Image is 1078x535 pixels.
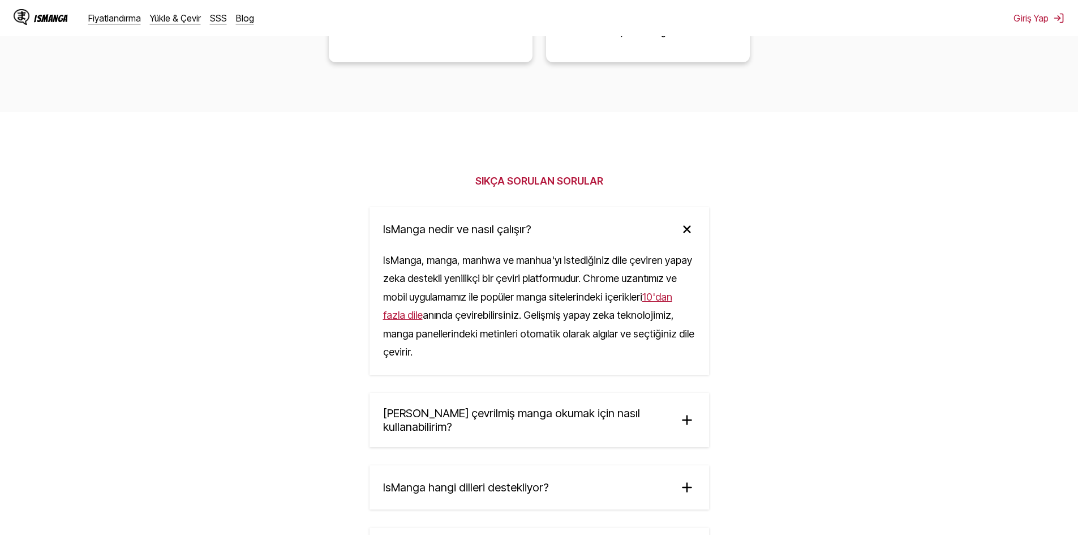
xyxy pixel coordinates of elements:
a: Blog [236,12,254,24]
h2: Sıkça Sorulan Sorular [475,175,603,187]
span: IsManga nedir ve nasıl çalışır? [383,222,531,236]
button: Giriş Yap [1013,12,1064,24]
summary: IsManga nedir ve nasıl çalışır? [370,207,709,251]
img: plus [675,217,698,241]
a: SSS [210,12,227,24]
span: IsManga hangi dilleri destekliyor? [383,481,549,494]
div: IsManga [34,13,68,24]
img: plus [678,479,695,496]
a: IsManga LogoIsManga [14,9,88,27]
a: Fiyatlandırma [88,12,141,24]
summary: [PERSON_NAME] çevrilmiş manga okumak için nasıl kullanabilirim? [370,393,709,447]
img: IsManga Logo [14,9,29,25]
div: IsManga, manga, manhwa ve manhua'yı istediğiniz dile çeviren yapay zeka destekli yenilikçi bir çe... [370,251,709,375]
span: [PERSON_NAME] çevrilmiş manga okumak için nasıl kullanabilirim? [383,406,669,434]
a: Yükle & Çevir [150,12,201,24]
img: Sign out [1053,12,1064,24]
summary: IsManga hangi dilleri destekliyor? [370,465,709,510]
img: plus [678,412,695,429]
